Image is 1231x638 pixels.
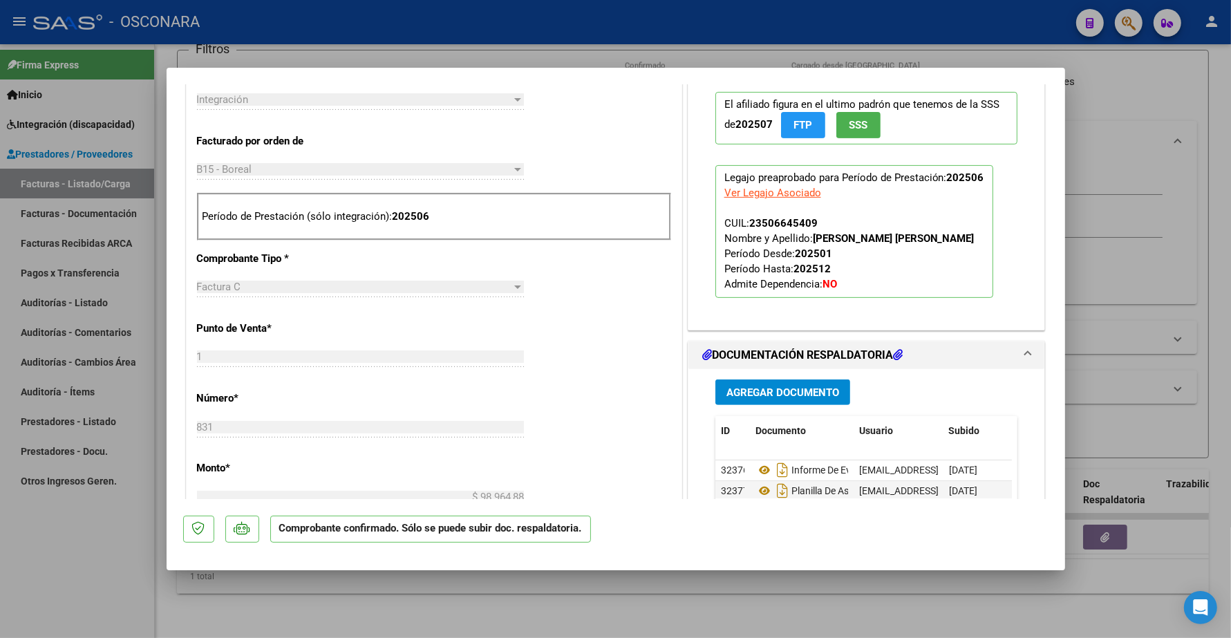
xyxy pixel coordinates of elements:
[755,465,937,476] span: Informe De Evolucion Semestral_2
[836,112,881,138] button: SSS
[702,347,903,364] h1: DOCUMENTACIÓN RESPALDATORIA
[849,120,867,132] span: SSS
[859,485,1093,496] span: [EMAIL_ADDRESS][DOMAIN_NAME] - [PERSON_NAME]
[715,165,993,298] p: Legajo preaprobado para Período de Prestación:
[859,425,893,436] span: Usuario
[735,118,773,131] strong: 202507
[949,425,980,436] span: Subido
[197,163,252,176] span: B15 - Boreal
[781,112,825,138] button: FTP
[793,120,812,132] span: FTP
[715,92,1018,144] p: El afiliado figura en el ultimo padrón que tenemos de la SSS de
[795,247,832,260] strong: 202501
[813,232,975,245] strong: [PERSON_NAME] [PERSON_NAME]
[197,391,339,406] p: Número
[749,216,818,231] div: 23506645409
[197,321,339,337] p: Punto de Venta
[854,416,943,446] datatable-header-cell: Usuario
[688,71,1045,329] div: PREAPROBACIÓN PARA INTEGRACION
[793,263,831,275] strong: 202512
[721,425,730,436] span: ID
[715,416,750,446] datatable-header-cell: ID
[197,460,339,476] p: Monto
[270,516,591,543] p: Comprobante confirmado. Sólo se puede subir doc. respaldatoria.
[859,465,1093,476] span: [EMAIL_ADDRESS][DOMAIN_NAME] - [PERSON_NAME]
[724,185,821,200] div: Ver Legajo Asociado
[947,171,984,184] strong: 202506
[726,386,839,399] span: Agregar Documento
[773,459,791,481] i: Descargar documento
[750,416,854,446] datatable-header-cell: Documento
[715,379,850,405] button: Agregar Documento
[197,133,339,149] p: Facturado por orden de
[1184,591,1217,624] div: Open Intercom Messenger
[823,278,837,290] strong: NO
[755,485,892,496] span: Planilla De Asistencia_3
[721,485,749,496] span: 32377
[688,341,1045,369] mat-expansion-panel-header: DOCUMENTACIÓN RESPALDATORIA
[943,416,1013,446] datatable-header-cell: Subido
[949,465,977,476] span: [DATE]
[755,425,806,436] span: Documento
[724,217,975,290] span: CUIL: Nombre y Apellido: Período Desde: Período Hasta: Admite Dependencia:
[949,485,977,496] span: [DATE]
[773,480,791,502] i: Descargar documento
[197,251,339,267] p: Comprobante Tipo *
[197,281,241,293] span: Factura C
[393,210,430,223] strong: 202506
[721,465,749,476] span: 32376
[197,93,249,106] span: Integración
[203,209,666,225] p: Período de Prestación (sólo integración):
